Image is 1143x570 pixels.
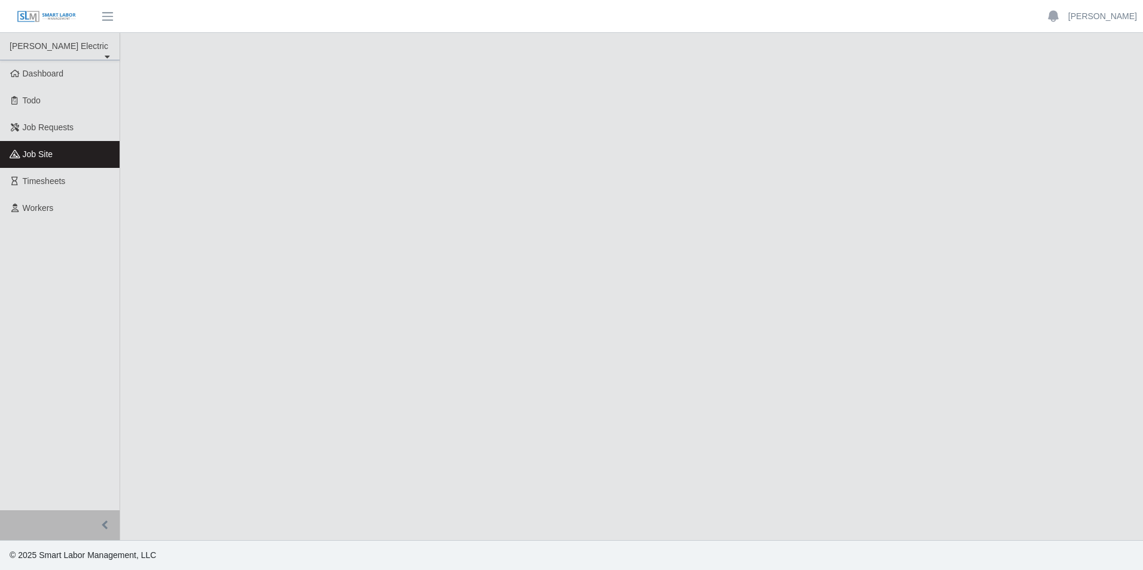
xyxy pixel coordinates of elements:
span: job site [23,149,53,159]
a: [PERSON_NAME] [1068,10,1137,23]
img: SLM Logo [17,10,77,23]
span: Workers [23,203,54,213]
span: © 2025 Smart Labor Management, LLC [10,550,156,560]
span: Todo [23,96,41,105]
span: Job Requests [23,122,74,132]
span: Dashboard [23,69,64,78]
span: Timesheets [23,176,66,186]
